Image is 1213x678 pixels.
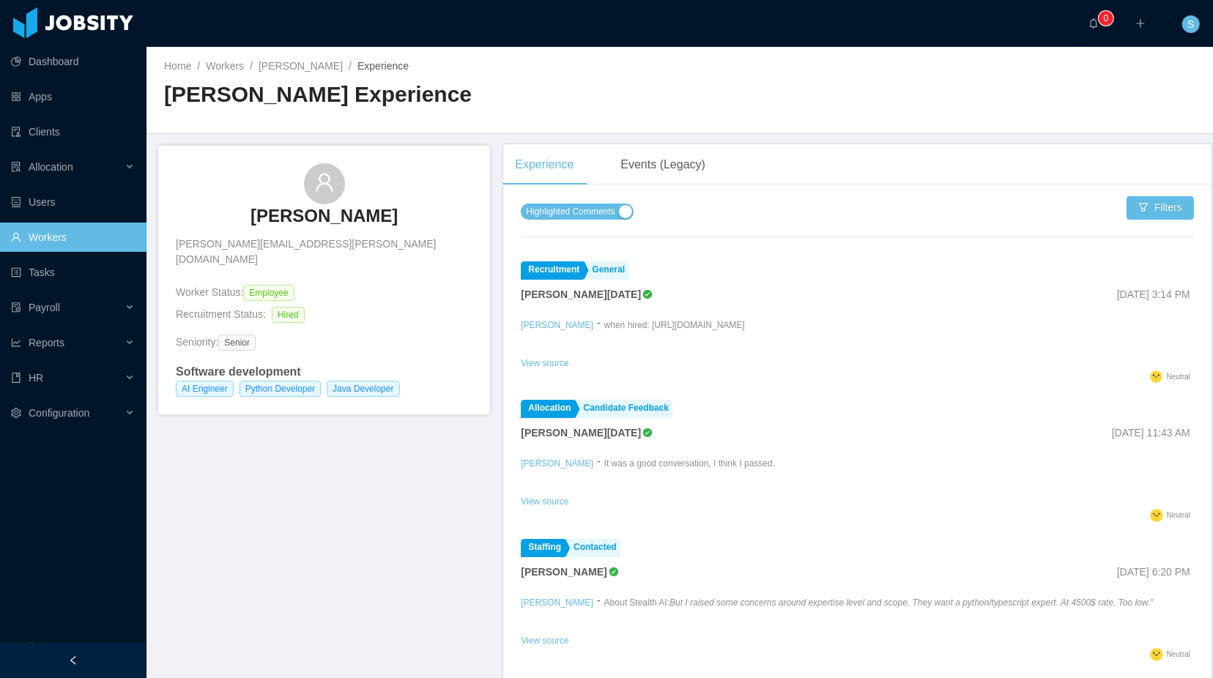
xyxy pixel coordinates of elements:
[164,60,191,72] a: Home
[521,261,583,280] a: Recruitment
[521,496,568,507] a: View source
[526,204,615,219] span: Highlighted Comments
[197,60,200,72] span: /
[176,236,472,267] span: [PERSON_NAME][EMAIL_ADDRESS][PERSON_NAME][DOMAIN_NAME]
[29,372,43,384] span: HR
[176,336,218,348] span: Seniority:
[604,596,1154,609] p: About Stealth AI:
[357,60,409,72] span: Experience
[11,408,21,418] i: icon: setting
[521,320,593,330] a: [PERSON_NAME]
[1135,18,1146,29] i: icon: plus
[1117,566,1190,578] span: [DATE] 6:20 PM
[521,358,568,368] a: View source
[576,400,672,418] a: Candidate Feedback
[11,47,135,76] a: icon: pie-chartDashboard
[1099,11,1113,26] sup: 0
[521,427,641,439] strong: [PERSON_NAME][DATE]
[1112,427,1190,439] span: [DATE] 11:43 AM
[604,457,775,470] p: It was a good conversation, I think I passed.
[259,60,343,72] a: [PERSON_NAME]
[240,381,321,397] span: Python Developer
[176,381,234,397] span: AI Engineer
[314,172,335,193] i: icon: user
[1167,373,1190,381] span: Neutral
[1117,288,1190,300] span: [DATE] 3:14 PM
[29,302,60,313] span: Payroll
[669,597,1153,608] em: But I raised some concerns around expertise level and scope. They want a python/typescript expert...
[521,597,593,608] a: [PERSON_NAME]
[11,338,21,348] i: icon: line-chart
[176,308,266,320] span: Recruitment Status:
[176,286,243,298] span: Worker Status:
[521,400,574,418] a: Allocation
[29,161,73,173] span: Allocation
[251,204,398,236] a: [PERSON_NAME]
[609,144,717,185] div: Events (Legacy)
[29,337,64,349] span: Reports
[176,365,301,378] strong: Software development
[11,373,21,383] i: icon: book
[521,566,606,578] strong: [PERSON_NAME]
[11,82,135,111] a: icon: appstoreApps
[585,261,628,280] a: General
[11,187,135,217] a: icon: robotUsers
[11,302,21,313] i: icon: file-protect
[1167,650,1190,658] span: Neutral
[1088,18,1099,29] i: icon: bell
[251,204,398,228] h3: [PERSON_NAME]
[11,223,135,252] a: icon: userWorkers
[597,593,601,631] div: -
[521,288,641,300] strong: [PERSON_NAME][DATE]
[604,318,745,332] p: when hired: [URL][DOMAIN_NAME]
[1127,196,1194,220] button: icon: filterFilters
[1187,15,1194,33] span: S
[566,539,620,557] a: Contacted
[250,60,253,72] span: /
[521,636,568,646] a: View source
[327,381,399,397] span: Java Developer
[164,80,680,110] h2: [PERSON_NAME] Experience
[597,454,601,492] div: -
[1167,511,1190,519] span: Neutral
[272,307,305,323] span: Hired
[218,335,256,351] span: Senior
[521,458,593,469] a: [PERSON_NAME]
[349,60,352,72] span: /
[243,285,294,301] span: Employee
[597,316,601,354] div: -
[206,60,244,72] a: Workers
[29,407,89,419] span: Configuration
[11,117,135,146] a: icon: auditClients
[521,539,565,557] a: Staffing
[503,144,585,185] div: Experience
[11,258,135,287] a: icon: profileTasks
[11,162,21,172] i: icon: solution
